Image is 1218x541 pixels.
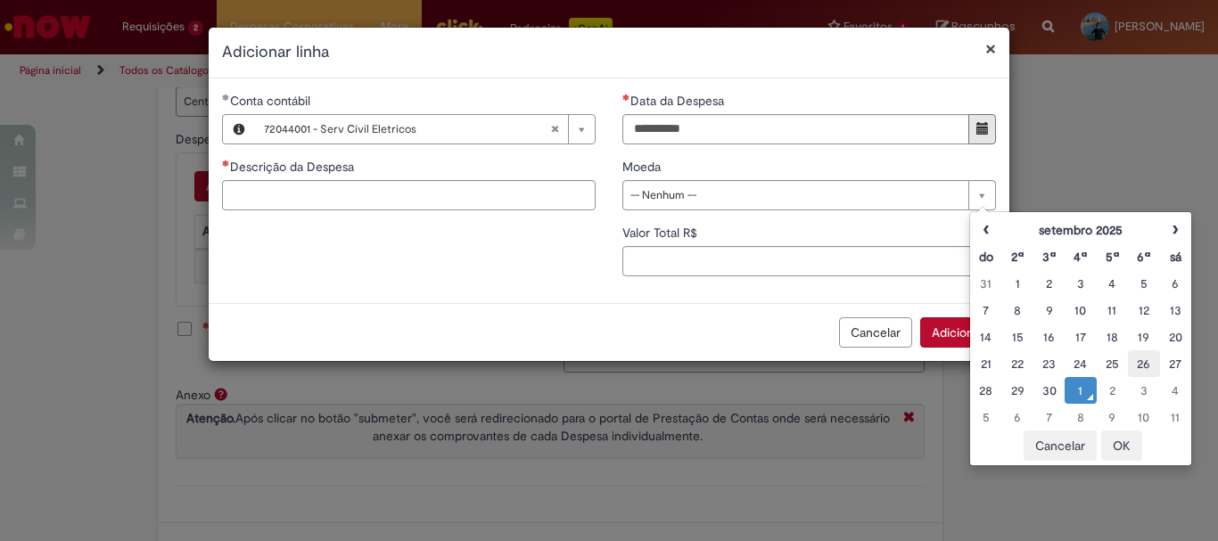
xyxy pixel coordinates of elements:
span: Necessários [622,94,630,101]
div: 09 October 2025 Thursday [1038,301,1060,319]
span: 72044001 - Serv Civil Eletricos [264,115,550,143]
div: 30 October 2025 Thursday [1038,381,1060,399]
span: Necessários [222,160,230,167]
div: 27 October 2025 Monday [1165,355,1187,373]
th: Sexta-feira [1128,243,1159,270]
input: Data da Despesa [622,114,969,144]
div: 23 October 2025 Thursday [1038,355,1060,373]
button: Cancelar [839,317,912,348]
div: 18 October 2025 Saturday [1101,328,1123,346]
th: Sábado [1160,243,1191,270]
th: Quinta-feira [1097,243,1128,270]
h2: Adicionar linha [222,41,996,64]
div: 05 November 2025 Wednesday [975,408,997,426]
div: 15 October 2025 Wednesday [1006,328,1028,346]
input: Descrição da Despesa [222,180,596,210]
button: Mostrar calendário para Data da Despesa [968,114,996,144]
div: 13 October 2025 Monday [1165,301,1187,319]
div: 08 October 2025 Wednesday [1006,301,1028,319]
a: 72044001 - Serv Civil EletricosLimpar campo Conta contábil [255,115,595,143]
button: Cancelar [1024,430,1097,461]
div: 04 November 2025 Tuesday [1165,381,1187,399]
th: Domingo [970,243,1001,270]
div: 11 October 2025 Saturday [1101,301,1123,319]
button: Fechar modal [985,39,996,58]
div: 01 October 2025 Wednesday [1006,275,1028,292]
span: -- Nenhum -- [630,181,959,209]
div: 03 November 2025 Monday [1132,381,1155,399]
div: 25 October 2025 Saturday [1101,355,1123,373]
span: Moeda [622,159,664,175]
div: 22 October 2025 Wednesday [1006,355,1028,373]
div: 08 November 2025 Saturday [1069,408,1091,426]
div: 09 November 2025 Sunday [1101,408,1123,426]
th: Mês anterior [970,217,1001,243]
div: 28 October 2025 Tuesday [975,381,997,399]
span: Necessários - Conta contábil [230,93,314,109]
div: 06 November 2025 Thursday [1006,408,1028,426]
th: setembro 2025. Alternar mês [1001,217,1159,243]
span: Data da Despesa [630,93,728,109]
div: 12 October 2025 Sunday [1132,301,1155,319]
div: 06 October 2025 Monday [1165,275,1187,292]
div: 01 November 2025 Saturday [1069,381,1091,399]
div: 03 October 2025 Friday [1069,275,1091,292]
th: Quarta-feira [1065,243,1096,270]
div: 02 November 2025 Sunday [1101,381,1123,399]
div: 21 October 2025 Tuesday [975,355,997,373]
div: 07 November 2025 Friday [1038,408,1060,426]
div: 16 October 2025 Thursday [1038,328,1060,346]
div: 05 October 2025 Sunday [1132,275,1155,292]
div: 11 November 2025 Tuesday [1165,408,1187,426]
div: 17 October 2025 Friday [1069,328,1091,346]
th: Próximo mês [1160,217,1191,243]
div: 29 October 2025 Wednesday [1006,381,1028,399]
button: Adicionar [920,317,996,348]
div: 10 October 2025 Friday [1069,301,1091,319]
abbr: Limpar campo Conta contábil [541,115,568,143]
th: Segunda-feira [1001,243,1033,270]
div: 10 November 2025 Monday [1132,408,1155,426]
div: 26 October 2025 Sunday [1132,355,1155,373]
input: Valor Total R$ [622,246,996,276]
th: Terça-feira [1033,243,1065,270]
button: Conta contábil, Visualizar este registro 72044001 - Serv Civil Eletricos [223,115,255,143]
span: Obrigatório Preenchido [222,94,230,101]
div: Escolher data [969,211,1192,466]
div: 19 October 2025 Sunday [1132,328,1155,346]
button: OK [1101,430,1142,461]
div: 20 October 2025 Monday [1165,328,1187,346]
div: 07 October 2025 Tuesday [975,301,997,319]
span: Valor Total R$ [622,225,701,241]
div: 24 October 2025 Friday [1069,355,1091,373]
div: 01 October 2025 Wednesday [975,275,997,292]
div: 02 October 2025 Thursday [1038,275,1060,292]
div: 04 October 2025 Saturday [1101,275,1123,292]
div: 14 October 2025 Tuesday [975,328,997,346]
span: Descrição da Despesa [230,159,358,175]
